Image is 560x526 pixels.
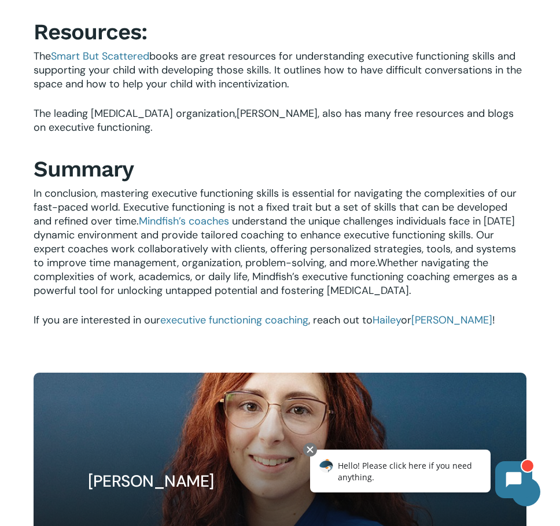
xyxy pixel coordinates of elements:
[401,313,411,327] span: or
[34,214,516,270] span: understand the unique challenges individuals face in [DATE] dynamic environment and provide tailo...
[34,106,514,134] span: , also has many free resources and blogs on executive functioning.
[308,313,373,327] span: , reach out to
[34,156,134,182] strong: Summary
[34,256,517,297] span: Whether navigating the complexities of work, academics, or daily life, Mindfish’s executive funct...
[139,214,229,228] a: Mindfish’s coaches
[34,49,51,63] span: The
[34,106,237,120] span: The leading [MEDICAL_DATA] organization,
[51,49,149,63] a: Smart But Scattered
[160,313,308,327] a: executive functioning coaching
[411,313,492,327] a: [PERSON_NAME]
[34,49,522,91] span: books are great resources for understanding executive functioning skills and supporting your chil...
[492,313,495,327] span: !
[373,313,401,327] a: Hailey
[34,313,160,327] span: If you are interested in our
[34,186,517,228] span: In conclusion, mastering executive functioning skills is essential for navigating the complexitie...
[298,440,544,510] iframe: Chatbot
[34,19,148,45] strong: Resources:
[237,106,318,120] a: [PERSON_NAME]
